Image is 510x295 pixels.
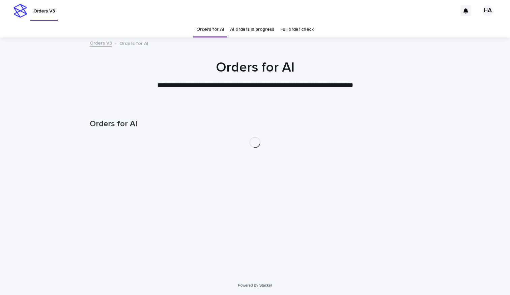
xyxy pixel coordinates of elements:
div: HA [482,5,493,16]
a: Powered By Stacker [238,283,272,287]
a: AI orders in progress [230,22,274,37]
h1: Orders for AI [90,59,420,76]
p: Orders for AI [119,39,148,47]
a: Orders for AI [196,22,224,37]
a: Orders V3 [90,39,112,47]
h1: Orders for AI [90,119,420,129]
img: stacker-logo-s-only.png [13,4,27,18]
a: Full order check [280,22,314,37]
